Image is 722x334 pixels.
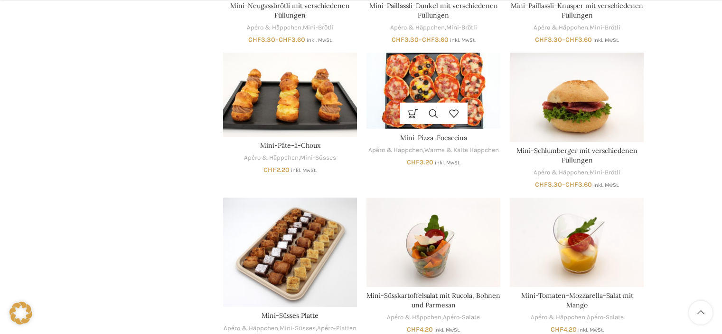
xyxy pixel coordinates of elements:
[263,166,276,174] span: CHF
[535,181,562,189] bdi: 3.30
[369,1,498,19] a: Mini-Paillassli-Dunkel mit verschiedenen Füllungen
[535,36,548,44] span: CHF
[423,103,444,124] a: Schnellansicht
[223,198,357,307] a: Mini-Süsses Platte
[223,53,357,137] a: Mini-Pâte-à-Choux
[593,37,619,43] small: inkl. MwSt.
[366,23,500,32] div: ,
[366,146,500,155] div: ,
[223,35,357,45] span: –
[534,168,588,177] a: Apéro & Häppchen
[510,313,644,322] div: ,
[565,181,592,189] bdi: 3.60
[689,301,713,324] a: Scroll to top button
[407,158,420,166] span: CHF
[586,313,623,322] a: Apéro-Salate
[435,160,460,166] small: inkl. MwSt.
[590,23,620,32] a: Mini-Brötli
[593,182,619,188] small: inkl. MwSt.
[516,146,638,164] a: Mini-Schlumberger mit verschiedenen Füllungen
[450,37,476,43] small: inkl. MwSt.
[535,36,562,44] bdi: 3.30
[263,166,290,174] bdi: 2.20
[424,146,499,155] a: Warme & Kalte Häppchen
[248,36,261,44] span: CHF
[510,35,644,45] span: –
[510,168,644,177] div: ,
[565,181,578,189] span: CHF
[303,23,334,32] a: Mini-Brötli
[550,325,563,334] span: CHF
[366,198,500,287] a: Mini-Süsskartoffelsalat mit Rucola, Bohnen und Parmesan
[510,180,644,190] span: –
[262,311,319,320] a: Mini-Süsses Platte
[407,158,433,166] bdi: 3.20
[224,324,278,333] a: Apéro & Häppchen
[368,146,423,155] a: Apéro & Häppchen
[510,23,644,32] div: ,
[279,36,291,44] span: CHF
[223,324,357,333] div: , ,
[510,198,644,287] a: Mini-Tomaten-Mozzarella-Salat mit Mango
[590,168,620,177] a: Mini-Brötli
[565,36,578,44] span: CHF
[422,36,449,44] bdi: 3.60
[530,313,585,322] a: Apéro & Häppchen
[390,23,445,32] a: Apéro & Häppchen
[392,36,404,44] span: CHF
[291,167,317,173] small: inkl. MwSt.
[366,53,500,129] a: Mini-Pizza-Focaccina
[565,36,592,44] bdi: 3.60
[510,53,644,142] a: Mini-Schlumberger mit verschiedenen Füllungen
[521,291,633,309] a: Mini-Tomaten-Mozzarella-Salat mit Mango
[366,313,500,322] div: ,
[407,325,433,334] bdi: 4.20
[366,291,500,309] a: Mini-Süsskartoffelsalat mit Rucola, Bohnen und Parmesan
[317,324,356,333] a: Apéro-Platten
[446,23,477,32] a: Mini-Brötli
[244,153,299,162] a: Apéro & Häppchen
[403,103,423,124] a: Wähle Optionen für „Mini-Pizza-Focaccina“
[511,1,643,19] a: Mini-Paillassli-Knusper mit verschiedenen Füllungen
[443,313,480,322] a: Apéro-Salate
[534,23,588,32] a: Apéro & Häppchen
[366,35,500,45] span: –
[300,153,336,162] a: Mini-Süsses
[535,181,548,189] span: CHF
[223,153,357,162] div: ,
[230,1,350,19] a: Mini-Neugassbrötli mit verschiedenen Füllungen
[392,36,419,44] bdi: 3.30
[400,134,467,142] a: Mini-Pizza-Focaccina
[307,37,332,43] small: inkl. MwSt.
[387,313,441,322] a: Apéro & Häppchen
[434,327,460,333] small: inkl. MwSt.
[550,325,576,334] bdi: 4.20
[578,327,603,333] small: inkl. MwSt.
[279,36,305,44] bdi: 3.60
[280,324,316,333] a: Mini-Süsses
[260,141,320,150] a: Mini-Pâte-à-Choux
[407,325,420,334] span: CHF
[247,23,301,32] a: Apéro & Häppchen
[248,36,275,44] bdi: 3.30
[422,36,435,44] span: CHF
[223,23,357,32] div: ,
